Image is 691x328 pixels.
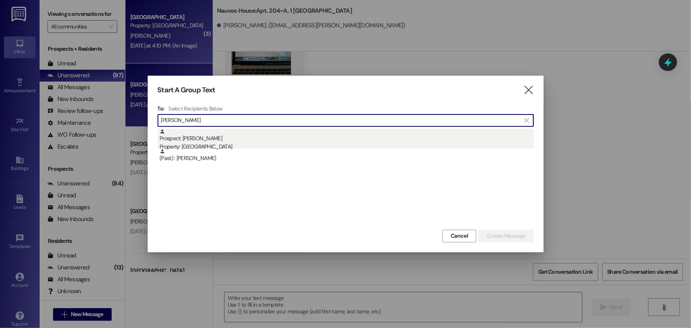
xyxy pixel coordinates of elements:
[160,149,534,162] div: (Past) : [PERSON_NAME]
[487,232,525,240] span: Create Message
[158,129,534,149] div: Prospect: [PERSON_NAME]Property: [GEOGRAPHIC_DATA]
[521,114,533,126] button: Clear text
[158,86,215,95] h3: Start A Group Text
[160,143,534,151] div: Property: [GEOGRAPHIC_DATA]
[168,105,223,112] h4: Select Recipients Below
[523,86,534,94] i: 
[158,105,165,112] h3: To:
[160,129,534,151] div: Prospect: [PERSON_NAME]
[442,230,476,242] button: Cancel
[525,117,529,124] i: 
[478,230,533,242] button: Create Message
[451,232,468,240] span: Cancel
[158,149,534,168] div: (Past) : [PERSON_NAME]
[161,115,521,126] input: Search for any contact or apartment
